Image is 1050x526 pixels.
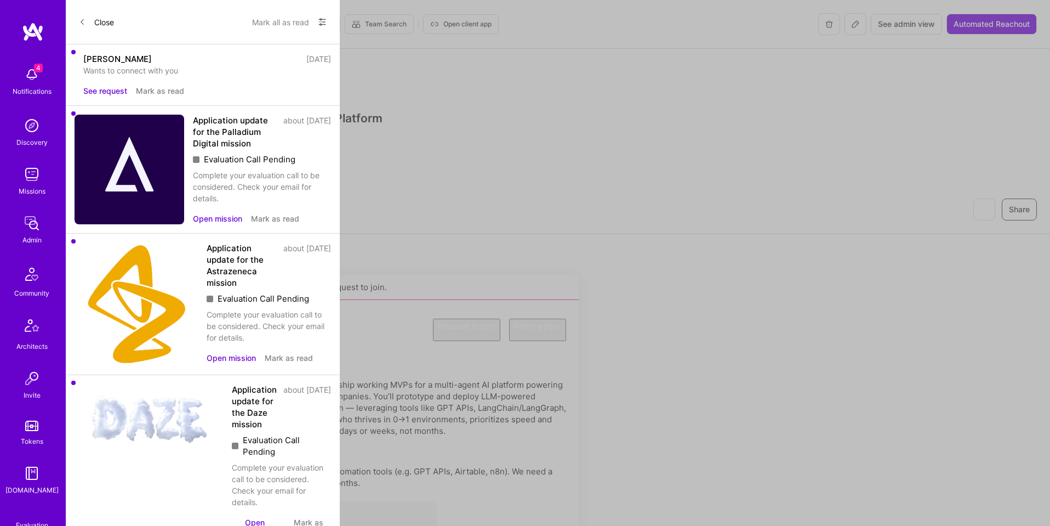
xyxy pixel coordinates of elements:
[83,65,331,76] div: Wants to connect with you
[34,64,43,72] span: 4
[79,13,114,31] button: Close
[232,384,277,430] div: Application update for the Daze mission
[21,367,43,389] img: Invite
[207,242,277,289] div: Application update for the Astrazeneca mission
[136,85,184,97] button: Mark as read
[14,287,49,299] div: Community
[19,261,45,287] img: Community
[207,309,331,343] div: Complete your evaluation call to be considered. Check your email for details.
[13,86,52,97] div: Notifications
[193,169,331,204] div: Complete your evaluation call to be considered. Check your email for details.
[306,53,331,65] div: [DATE]
[265,352,313,364] button: Mark as read
[28,511,36,519] i: icon SelectionTeam
[83,85,127,97] button: See request
[252,13,309,31] button: Mark all as read
[21,64,43,86] img: bell
[251,213,299,224] button: Mark as read
[21,435,43,447] div: Tokens
[22,234,42,246] div: Admin
[21,462,43,484] img: guide book
[22,22,44,42] img: logo
[21,115,43,137] img: discovery
[207,293,331,304] div: Evaluation Call Pending
[193,154,331,165] div: Evaluation Call Pending
[16,137,48,148] div: Discovery
[193,115,277,149] div: Application update for the Palladium Digital mission
[19,314,45,341] img: Architects
[283,242,331,289] div: about [DATE]
[25,421,38,431] img: tokens
[83,53,152,65] div: [PERSON_NAME]
[75,384,223,453] img: Company Logo
[16,341,48,352] div: Architects
[193,213,242,224] button: Open mission
[75,115,184,224] img: Company Logo
[21,163,43,185] img: teamwork
[232,462,331,508] div: Complete your evaluation call to be considered. Check your email for details.
[24,389,41,401] div: Invite
[5,484,59,496] div: [DOMAIN_NAME]
[232,434,331,457] div: Evaluation Call Pending
[19,185,45,197] div: Missions
[283,115,331,149] div: about [DATE]
[283,384,331,430] div: about [DATE]
[21,212,43,234] img: admin teamwork
[75,242,198,366] img: Company Logo
[207,352,256,364] button: Open mission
